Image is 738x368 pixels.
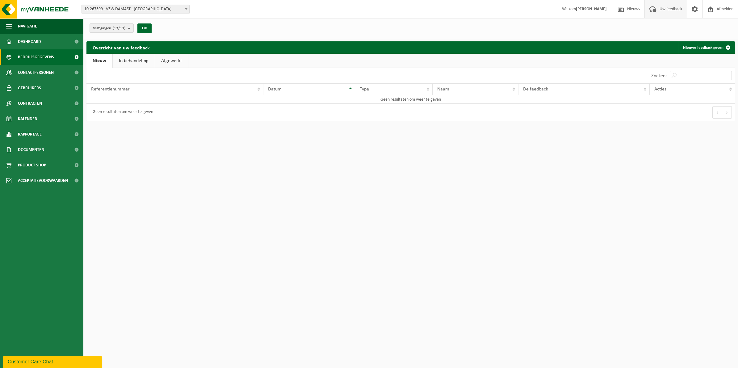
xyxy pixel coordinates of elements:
[678,41,734,54] a: Nieuwe feedback geven
[268,87,282,92] span: Datum
[18,49,54,65] span: Bedrijfsgegevens
[82,5,189,14] span: 10-267599 - VZW DAMAST - KORTRIJK
[93,24,125,33] span: Vestigingen
[155,54,188,68] a: Afgewerkt
[82,5,190,14] span: 10-267599 - VZW DAMAST - KORTRIJK
[18,157,46,173] span: Product Shop
[654,87,666,92] span: Acties
[91,87,130,92] span: Referentienummer
[18,19,37,34] span: Navigatie
[18,96,42,111] span: Contracten
[722,106,732,119] button: Next
[18,173,68,188] span: Acceptatievoorwaarden
[113,54,155,68] a: In behandeling
[18,34,41,49] span: Dashboard
[437,87,449,92] span: Naam
[360,87,369,92] span: Type
[18,127,42,142] span: Rapportage
[576,7,607,11] strong: [PERSON_NAME]
[523,87,548,92] span: De feedback
[86,54,112,68] a: Nieuw
[90,107,153,118] div: Geen resultaten om weer te geven
[3,354,103,368] iframe: chat widget
[137,23,152,33] button: OK
[113,26,125,30] count: (13/13)
[651,73,667,78] label: Zoeken:
[18,65,54,80] span: Contactpersonen
[712,106,722,119] button: Previous
[90,23,134,33] button: Vestigingen(13/13)
[86,95,735,104] td: Geen resultaten om weer te geven
[86,41,156,53] h2: Overzicht van uw feedback
[18,142,44,157] span: Documenten
[18,80,41,96] span: Gebruikers
[18,111,37,127] span: Kalender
